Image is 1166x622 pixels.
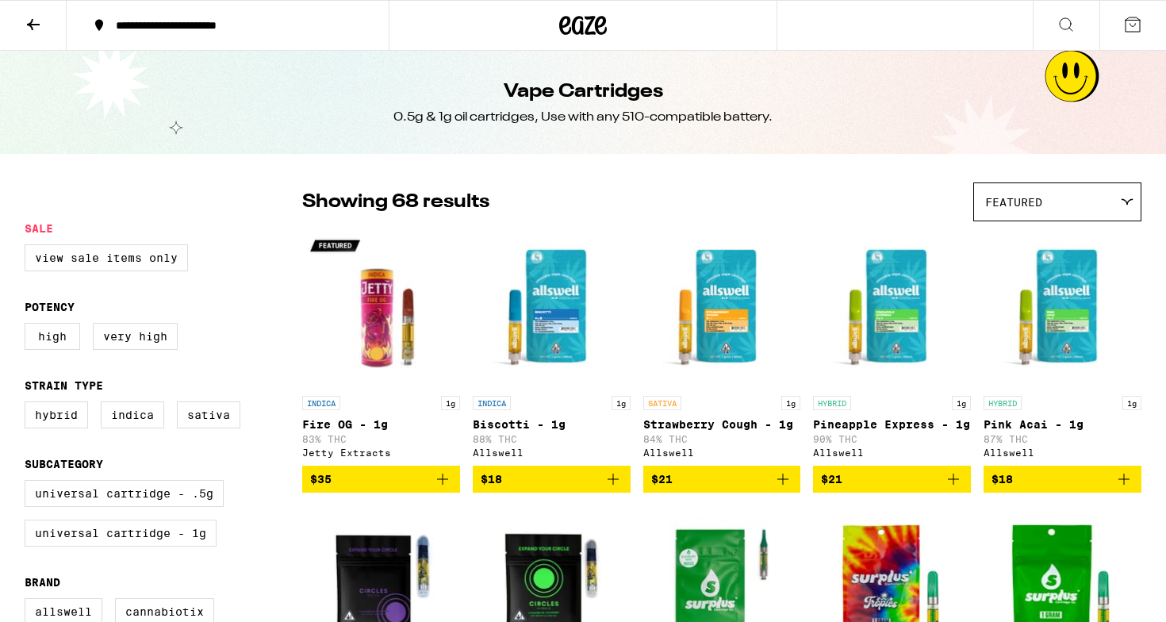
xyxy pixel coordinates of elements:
[302,418,460,431] p: Fire OG - 1g
[302,466,460,493] button: Add to bag
[93,323,178,350] label: Very High
[302,396,340,410] p: INDICA
[643,396,681,410] p: SATIVA
[952,396,971,410] p: 1g
[441,396,460,410] p: 1g
[25,520,217,547] label: Universal Cartridge - 1g
[177,401,240,428] label: Sativa
[984,396,1022,410] p: HYBRID
[643,434,801,444] p: 84% THC
[473,229,631,388] img: Allswell - Biscotti - 1g
[473,434,631,444] p: 88% THC
[302,189,489,216] p: Showing 68 results
[643,418,801,431] p: Strawberry Cough - 1g
[813,466,971,493] button: Add to bag
[984,466,1141,493] button: Add to bag
[991,473,1013,486] span: $18
[25,576,60,589] legend: Brand
[984,418,1141,431] p: Pink Acai - 1g
[984,434,1141,444] p: 87% THC
[813,229,971,466] a: Open page for Pineapple Express - 1g from Allswell
[473,447,631,458] div: Allswell
[481,473,502,486] span: $18
[984,229,1141,466] a: Open page for Pink Acai - 1g from Allswell
[1122,396,1141,410] p: 1g
[101,401,164,428] label: Indica
[643,466,801,493] button: Add to bag
[985,196,1042,209] span: Featured
[25,379,103,392] legend: Strain Type
[393,109,773,126] div: 0.5g & 1g oil cartridges, Use with any 510-compatible battery.
[651,473,673,486] span: $21
[473,466,631,493] button: Add to bag
[643,229,801,388] img: Allswell - Strawberry Cough - 1g
[25,323,80,350] label: High
[302,229,460,466] a: Open page for Fire OG - 1g from Jetty Extracts
[473,418,631,431] p: Biscotti - 1g
[813,396,851,410] p: HYBRID
[984,229,1141,388] img: Allswell - Pink Acai - 1g
[25,458,103,470] legend: Subcategory
[25,244,188,271] label: View Sale Items Only
[302,434,460,444] p: 83% THC
[25,480,224,507] label: Universal Cartridge - .5g
[302,229,460,388] img: Jetty Extracts - Fire OG - 1g
[813,229,971,388] img: Allswell - Pineapple Express - 1g
[821,473,842,486] span: $21
[504,79,663,106] h1: Vape Cartridges
[643,229,801,466] a: Open page for Strawberry Cough - 1g from Allswell
[813,447,971,458] div: Allswell
[25,301,75,313] legend: Potency
[473,229,631,466] a: Open page for Biscotti - 1g from Allswell
[302,447,460,458] div: Jetty Extracts
[25,401,88,428] label: Hybrid
[612,396,631,410] p: 1g
[643,447,801,458] div: Allswell
[25,222,53,235] legend: Sale
[984,447,1141,458] div: Allswell
[813,418,971,431] p: Pineapple Express - 1g
[781,396,800,410] p: 1g
[473,396,511,410] p: INDICA
[310,473,332,486] span: $35
[813,434,971,444] p: 90% THC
